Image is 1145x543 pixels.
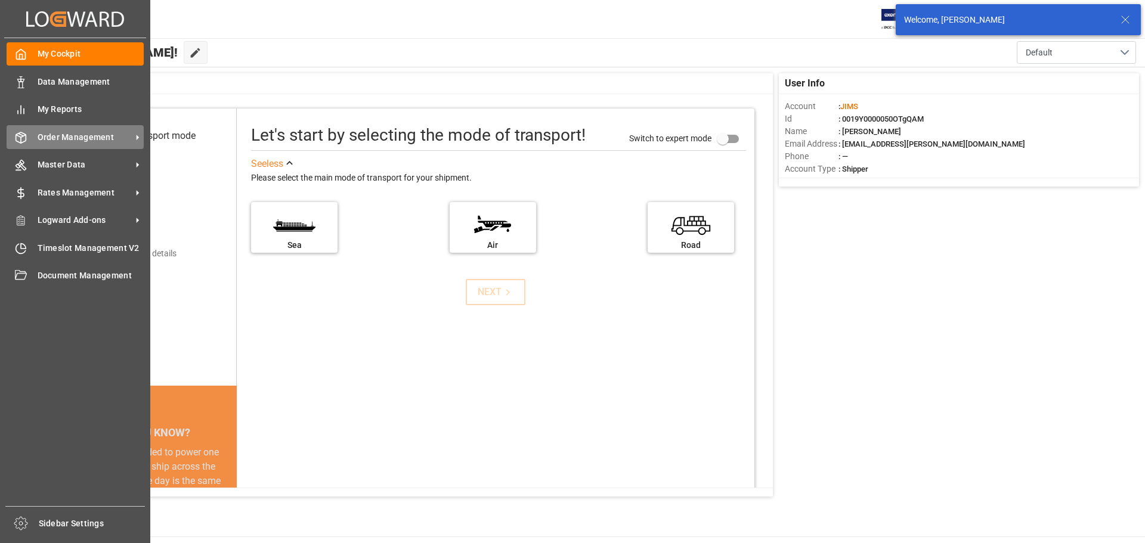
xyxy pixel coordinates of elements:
span: Account [785,100,838,113]
span: : [PERSON_NAME] [838,127,901,136]
span: Logward Add-ons [38,214,132,226]
div: Let's start by selecting the mode of transport! [251,123,586,148]
span: Name [785,125,838,138]
div: The energy needed to power one large container ship across the ocean in a single day is the same ... [79,445,222,531]
button: open menu [1017,41,1136,64]
span: Data Management [38,76,144,88]
div: See less [251,157,283,171]
span: Order Management [38,131,132,144]
a: My Cockpit [7,42,144,66]
a: My Reports [7,98,144,121]
span: My Reports [38,103,144,116]
button: NEXT [466,279,525,305]
span: Hello [PERSON_NAME]! [49,41,178,64]
span: : 0019Y0000050OTgQAM [838,114,924,123]
span: : [838,102,858,111]
span: Sidebar Settings [39,517,146,530]
span: Id [785,113,838,125]
span: Master Data [38,159,132,171]
img: Exertis%20JAM%20-%20Email%20Logo.jpg_1722504956.jpg [881,9,923,30]
span: JIMS [840,102,858,111]
div: Air [456,239,530,252]
span: Default [1026,46,1053,59]
span: : Shipper [838,165,868,173]
div: NEXT [478,285,514,299]
span: : — [838,152,848,161]
span: : [EMAIL_ADDRESS][PERSON_NAME][DOMAIN_NAME] [838,139,1025,148]
div: Welcome, [PERSON_NAME] [904,14,1109,26]
span: Rates Management [38,187,132,199]
div: DID YOU KNOW? [64,420,237,445]
span: Account Type [785,163,838,175]
a: Timeslot Management V2 [7,236,144,259]
span: Timeslot Management V2 [38,242,144,255]
div: Sea [257,239,332,252]
span: My Cockpit [38,48,144,60]
a: Data Management [7,70,144,93]
span: Switch to expert mode [629,133,711,142]
span: User Info [785,76,825,91]
span: Email Address [785,138,838,150]
span: Document Management [38,269,144,282]
span: Phone [785,150,838,163]
div: Please select the main mode of transport for your shipment. [251,171,746,185]
a: Document Management [7,264,144,287]
div: Road [654,239,728,252]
